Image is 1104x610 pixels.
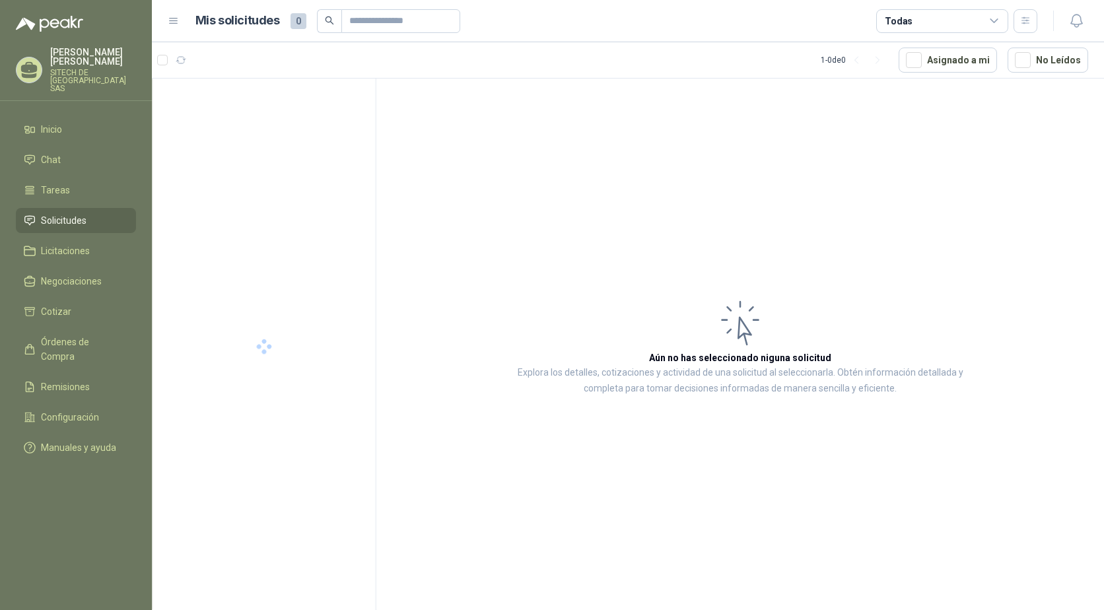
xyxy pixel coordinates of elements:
[16,329,136,369] a: Órdenes de Compra
[41,335,123,364] span: Órdenes de Compra
[41,183,70,197] span: Tareas
[41,244,90,258] span: Licitaciones
[41,380,90,394] span: Remisiones
[649,351,831,365] h3: Aún no has seleccionado niguna solicitud
[885,14,913,28] div: Todas
[41,152,61,167] span: Chat
[16,299,136,324] a: Cotizar
[16,178,136,203] a: Tareas
[16,117,136,142] a: Inicio
[899,48,997,73] button: Asignado a mi
[508,365,972,397] p: Explora los detalles, cotizaciones y actividad de una solicitud al seleccionarla. Obtén informaci...
[41,304,71,319] span: Cotizar
[50,69,136,92] p: SITECH DE [GEOGRAPHIC_DATA] SAS
[16,16,83,32] img: Logo peakr
[41,440,116,455] span: Manuales y ayuda
[41,213,86,228] span: Solicitudes
[325,16,334,25] span: search
[1008,48,1088,73] button: No Leídos
[195,11,280,30] h1: Mis solicitudes
[16,147,136,172] a: Chat
[16,208,136,233] a: Solicitudes
[16,374,136,399] a: Remisiones
[16,435,136,460] a: Manuales y ayuda
[16,238,136,263] a: Licitaciones
[16,269,136,294] a: Negociaciones
[16,405,136,430] a: Configuración
[41,122,62,137] span: Inicio
[821,50,888,71] div: 1 - 0 de 0
[291,13,306,29] span: 0
[41,274,102,288] span: Negociaciones
[50,48,136,66] p: [PERSON_NAME] [PERSON_NAME]
[41,410,99,424] span: Configuración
